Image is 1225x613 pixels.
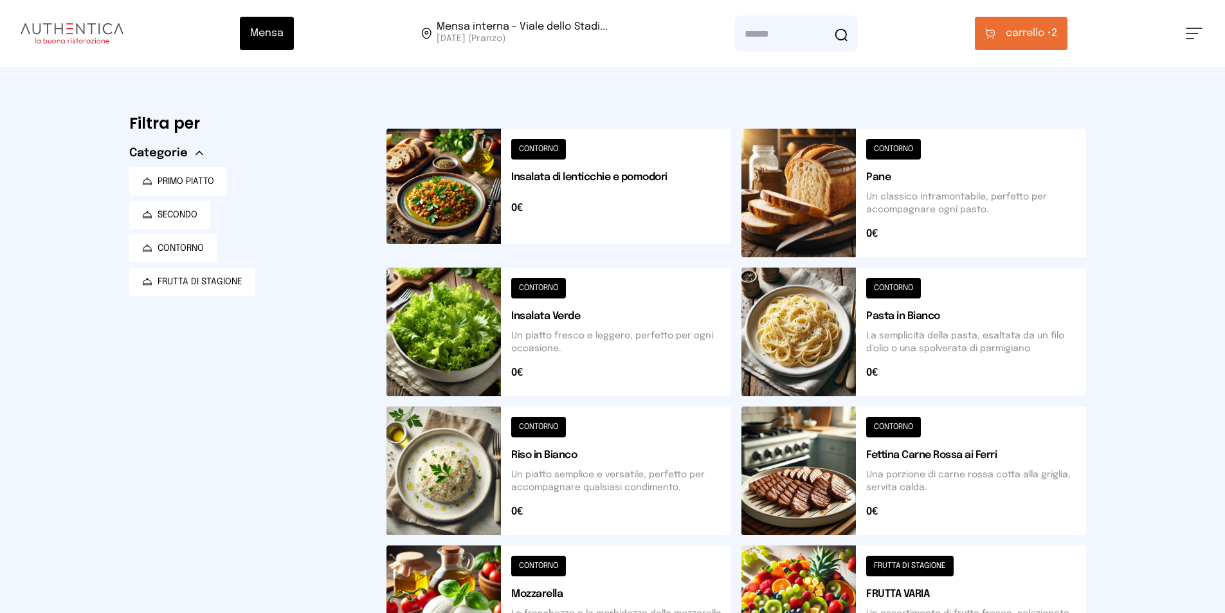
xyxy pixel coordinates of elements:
button: Mensa [240,17,294,50]
button: CONTORNO [129,234,217,262]
span: CONTORNO [158,242,204,255]
span: Categorie [129,144,188,162]
span: 2 [1006,26,1057,41]
button: Categorie [129,144,203,162]
span: [DATE] (Pranzo) [437,32,608,45]
span: FRUTTA DI STAGIONE [158,275,242,288]
button: PRIMO PIATTO [129,167,227,196]
button: SECONDO [129,201,210,229]
span: carrello • [1006,26,1051,41]
button: carrello •2 [975,17,1067,50]
button: FRUTTA DI STAGIONE [129,268,255,296]
img: logo.8f33a47.png [21,23,123,44]
span: PRIMO PIATTO [158,175,214,188]
span: SECONDO [158,208,197,221]
h6: Filtra per [129,113,366,134]
span: Viale dello Stadio, 77, 05100 Terni TR, Italia [437,22,608,45]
